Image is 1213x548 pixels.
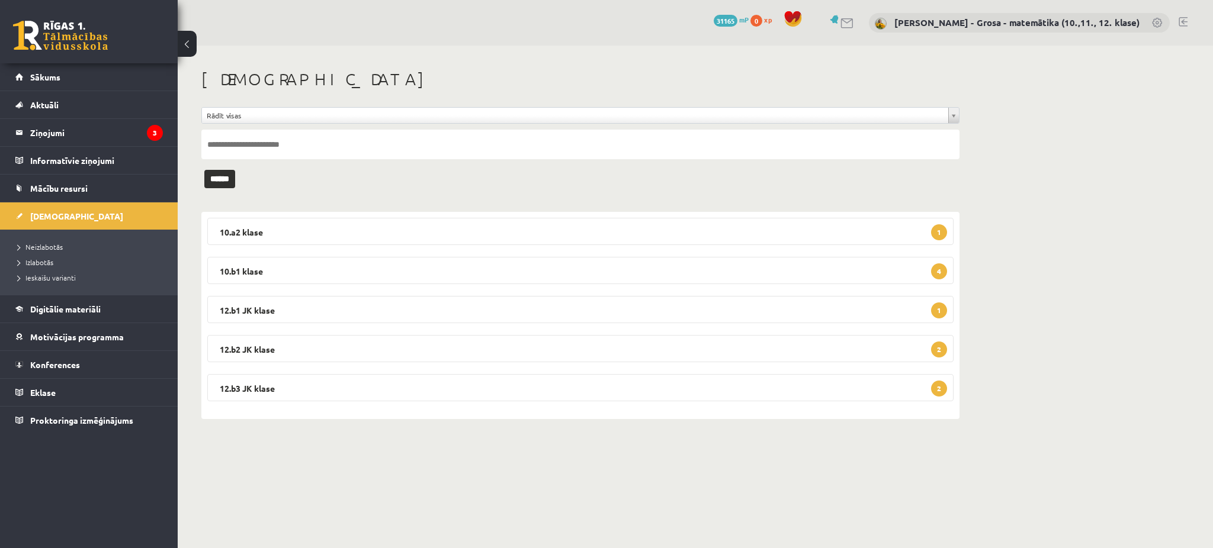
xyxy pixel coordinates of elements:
[15,91,163,118] a: Aktuāli
[207,218,954,245] legend: 10.a2 klase
[15,202,163,230] a: [DEMOGRAPHIC_DATA]
[18,242,63,252] span: Neizlabotās
[15,407,163,434] a: Proktoringa izmēģinājums
[15,119,163,146] a: Ziņojumi3
[894,17,1140,28] a: [PERSON_NAME] - Grosa - matemātika (10.,11., 12. klase)
[207,335,954,362] legend: 12.b2 JK klase
[30,359,80,370] span: Konferences
[30,99,59,110] span: Aktuāli
[15,63,163,91] a: Sākums
[931,381,947,397] span: 2
[30,331,124,342] span: Motivācijas programma
[18,257,53,267] span: Izlabotās
[30,211,123,221] span: [DEMOGRAPHIC_DATA]
[15,379,163,406] a: Eklase
[750,15,762,27] span: 0
[875,18,887,30] img: Laima Tukāne - Grosa - matemātika (10.,11., 12. klase)
[207,296,954,323] legend: 12.b1 JK klase
[207,108,944,123] span: Rādīt visas
[18,241,166,252] a: Neizlabotās
[931,224,947,240] span: 1
[714,15,737,27] span: 31165
[15,175,163,202] a: Mācību resursi
[207,374,954,401] legend: 12.b3 JK klase
[931,263,947,279] span: 4
[18,272,166,283] a: Ieskaišu varianti
[15,351,163,378] a: Konferences
[147,125,163,141] i: 3
[931,302,947,318] span: 1
[714,15,749,24] a: 31165 mP
[18,273,76,282] span: Ieskaišu varianti
[30,387,56,398] span: Eklase
[30,304,101,314] span: Digitālie materiāli
[30,147,163,174] legend: Informatīvie ziņojumi
[201,69,960,89] h1: [DEMOGRAPHIC_DATA]
[13,21,108,50] a: Rīgas 1. Tālmācības vidusskola
[739,15,749,24] span: mP
[931,341,947,357] span: 2
[750,15,778,24] a: 0 xp
[30,119,163,146] legend: Ziņojumi
[30,183,88,194] span: Mācību resursi
[15,323,163,350] a: Motivācijas programma
[207,257,954,284] legend: 10.b1 klase
[15,295,163,323] a: Digitālie materiāli
[202,108,959,123] a: Rādīt visas
[15,147,163,174] a: Informatīvie ziņojumi
[764,15,772,24] span: xp
[18,257,166,267] a: Izlabotās
[30,72,60,82] span: Sākums
[30,415,133,425] span: Proktoringa izmēģinājums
